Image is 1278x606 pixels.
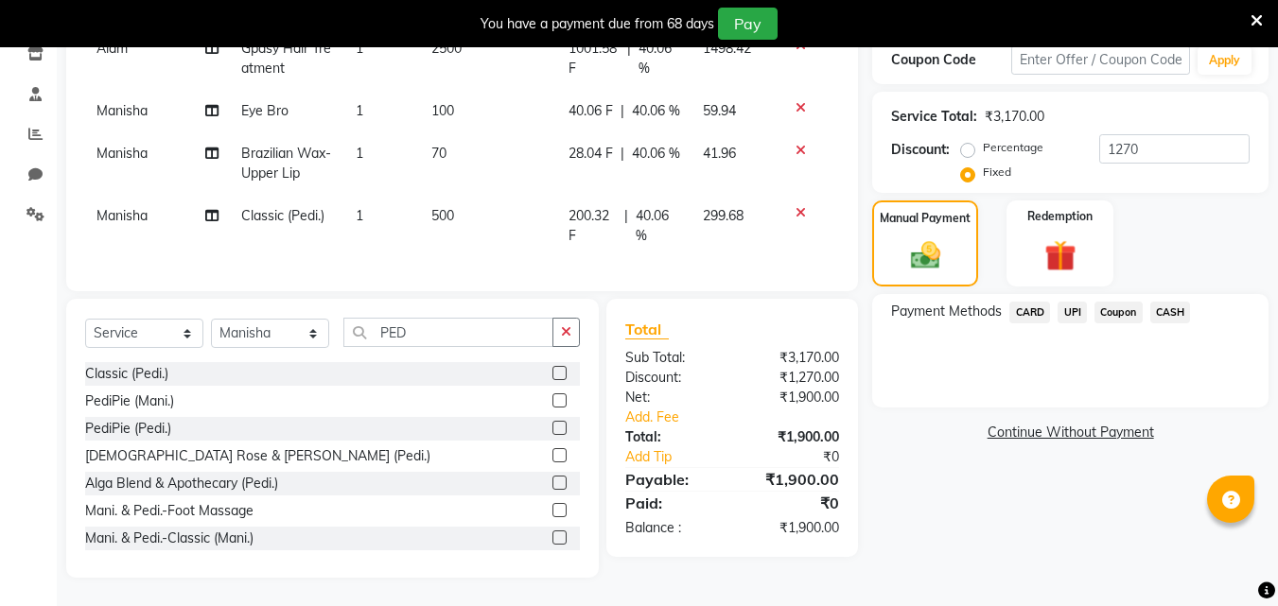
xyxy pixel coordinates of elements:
[431,145,446,162] span: 70
[891,50,1010,70] div: Coupon Code
[639,39,680,78] span: 40.06 %
[703,102,736,119] span: 59.94
[356,102,363,119] span: 1
[356,40,363,57] span: 1
[481,14,714,34] div: You have a payment due from 68 days
[902,238,950,272] img: _cash.svg
[880,210,971,227] label: Manual Payment
[1035,236,1086,275] img: _gift.svg
[627,39,631,78] span: |
[85,501,254,521] div: Mani. & Pedi.-Foot Massage
[1009,302,1050,323] span: CARD
[431,207,454,224] span: 500
[1058,302,1087,323] span: UPI
[703,207,744,224] span: 299.68
[1198,46,1252,75] button: Apply
[85,419,171,439] div: PediPie (Pedi.)
[632,101,680,121] span: 40.06 %
[85,528,254,548] div: Mani. & Pedi.-Classic (Mani.)
[356,207,363,224] span: 1
[85,446,430,466] div: [DEMOGRAPHIC_DATA] Rose & [PERSON_NAME] (Pedi.)
[636,206,680,246] span: 40.06 %
[625,320,669,339] span: Total
[876,423,1265,442] a: Continue Without Payment
[624,206,628,246] span: |
[431,102,454,119] span: 100
[718,8,778,40] button: Pay
[703,40,751,57] span: 1498.42
[96,207,148,224] span: Manisha
[732,368,853,388] div: ₹1,270.00
[983,164,1011,181] label: Fixed
[732,427,853,447] div: ₹1,900.00
[569,39,620,78] span: 1001.58 F
[983,139,1043,156] label: Percentage
[732,388,853,407] div: ₹1,900.00
[96,145,148,162] span: Manisha
[621,144,624,164] span: |
[621,101,624,121] span: |
[85,364,168,384] div: Classic (Pedi.)
[891,140,950,160] div: Discount:
[611,468,732,491] div: Payable:
[611,388,732,407] div: Net:
[611,518,732,538] div: Balance :
[343,318,553,347] input: Search or Scan
[1027,208,1093,225] label: Redemption
[85,474,278,493] div: Alga Blend & Apothecary (Pedi.)
[732,468,853,491] div: ₹1,900.00
[611,427,732,447] div: Total:
[753,447,854,467] div: ₹0
[1150,302,1191,323] span: CASH
[611,368,732,388] div: Discount:
[569,144,613,164] span: 28.04 F
[85,391,174,411] div: PediPie (Mani.)
[241,102,289,119] span: Eye Bro
[732,348,853,368] div: ₹3,170.00
[96,102,148,119] span: Manisha
[611,348,732,368] div: Sub Total:
[96,40,128,57] span: Alam
[241,145,331,182] span: Brazilian Wax-Upper Lip
[1011,45,1190,75] input: Enter Offer / Coupon Code
[569,101,613,121] span: 40.06 F
[632,144,680,164] span: 40.06 %
[241,207,324,224] span: Classic (Pedi.)
[611,407,853,427] a: Add. Fee
[891,107,977,127] div: Service Total:
[732,492,853,514] div: ₹0
[569,206,617,246] span: 200.32 F
[985,107,1044,127] div: ₹3,170.00
[431,40,462,57] span: 2500
[1094,302,1143,323] span: Coupon
[611,447,752,467] a: Add Tip
[356,145,363,162] span: 1
[611,492,732,514] div: Paid:
[732,518,853,538] div: ₹1,900.00
[891,302,1002,321] span: Payment Methods
[703,145,736,162] span: 41.96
